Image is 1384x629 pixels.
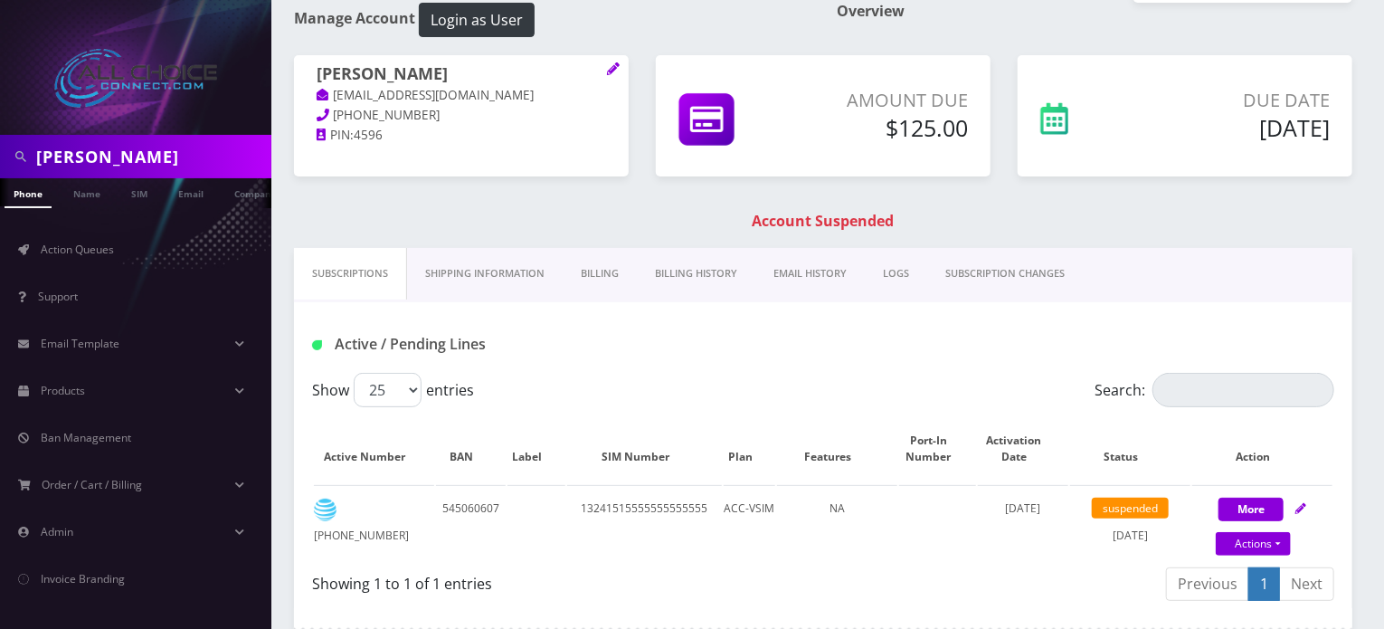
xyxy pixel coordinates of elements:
span: [DATE] [1006,500,1041,516]
td: 545060607 [436,485,506,558]
span: suspended [1092,498,1169,519]
label: Search: [1095,373,1334,407]
a: SIM [122,178,156,206]
td: 13241515555555555555 [567,485,721,558]
img: at&t.png [314,499,337,521]
a: Billing [563,248,637,300]
a: Next [1279,567,1334,601]
input: Search: [1152,373,1334,407]
p: Amount Due [810,87,968,114]
span: 4596 [354,127,383,143]
a: Subscriptions [294,248,407,300]
h1: Active / Pending Lines [312,336,635,353]
a: Previous [1166,567,1249,601]
span: [PHONE_NUMBER] [334,107,441,123]
span: Invoice Branding [41,571,125,586]
th: Plan: activate to sort column ascending [724,415,775,483]
button: Login as User [419,3,535,37]
img: All Choice Connect [54,49,217,108]
a: Billing History [637,248,755,300]
span: Email Template [41,336,119,351]
h1: Account Suspended [299,213,1348,230]
td: [DATE] [1070,485,1190,558]
th: BAN: activate to sort column ascending [436,415,506,483]
h1: [PERSON_NAME] [317,64,606,86]
span: Order / Cart / Billing [43,477,143,492]
a: Shipping Information [407,248,563,300]
input: Search in Company [36,139,267,174]
h1: Overview [837,3,1352,20]
select: Showentries [354,373,422,407]
h5: $125.00 [810,114,968,141]
th: Active Number: activate to sort column ascending [314,415,434,483]
span: Ban Management [41,430,131,445]
h1: Manage Account [294,3,810,37]
a: Login as User [415,8,535,28]
th: Label: activate to sort column ascending [507,415,566,483]
a: EMAIL HISTORY [755,248,865,300]
a: [EMAIL_ADDRESS][DOMAIN_NAME] [317,87,535,105]
span: Admin [41,524,73,539]
h5: [DATE] [1146,114,1330,141]
span: Support [38,289,78,304]
img: Active / Pending Lines [312,340,322,350]
th: Features: activate to sort column ascending [777,415,897,483]
div: Showing 1 to 1 of 1 entries [312,566,810,595]
a: Name [64,178,109,206]
th: Status: activate to sort column ascending [1070,415,1190,483]
a: Actions [1216,532,1291,556]
span: Products [41,383,85,398]
td: [PHONE_NUMBER] [314,485,434,558]
td: ACC-VSIM [724,485,775,558]
td: NA [777,485,897,558]
label: Show entries [312,373,474,407]
th: SIM Number: activate to sort column ascending [567,415,721,483]
a: 1 [1248,567,1280,601]
th: Action: activate to sort column ascending [1192,415,1332,483]
th: Activation Date: activate to sort column ascending [978,415,1068,483]
span: Action Queues [41,242,114,257]
button: More [1218,498,1284,521]
a: Company [225,178,286,206]
p: Due Date [1146,87,1330,114]
a: SUBSCRIPTION CHANGES [927,248,1083,300]
a: Email [169,178,213,206]
a: Phone [5,178,52,208]
a: PIN: [317,127,354,145]
a: LOGS [865,248,927,300]
th: Port-In Number: activate to sort column ascending [899,415,976,483]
